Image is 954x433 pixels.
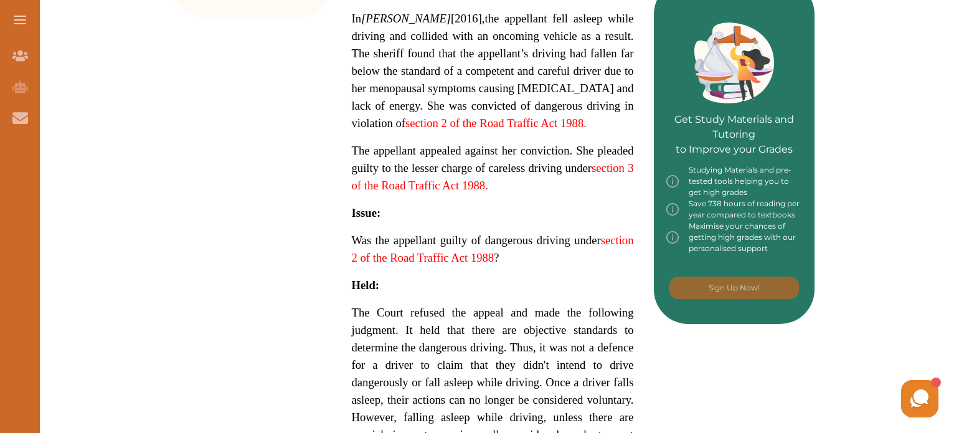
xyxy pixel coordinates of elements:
p: Get Study Materials and Tutoring to Improve your Grades [666,77,803,157]
img: info-img [666,164,679,198]
div: Studying Materials and pre-tested tools helping you to get high grades [666,164,803,198]
iframe: HelpCrunch [655,377,942,421]
img: Green card image [694,22,774,103]
a: section 2 of the Road Traffic Act 1988 [352,234,634,264]
span: ? [494,251,499,264]
span: Issue: [352,206,381,219]
p: Sign Up Now! [709,282,760,293]
span: [2016] [361,12,482,25]
div: Save 738 hours of reading per year compared to textbooks [666,198,803,221]
span: The appellant appealed against her conviction. She pleaded guilty to the lesser charge of careles... [352,144,634,174]
img: info-img [666,198,679,221]
span: In , [352,12,485,25]
span: Was the appellant guilty of dangerous driving under [352,234,601,247]
img: info-img [666,221,679,254]
iframe: Reviews Badge Ribbon Widget [669,374,905,403]
em: [PERSON_NAME] [361,12,451,25]
span: Held: [352,278,380,292]
a: section 2 of the Road Traffic Act 1988. [405,117,587,130]
button: [object Object] [669,277,799,299]
div: Maximise your chances of getting high grades with our personalised support [666,221,803,254]
span: the appellant fell asleep while driving and collided with an oncoming vehicle as a result. The sh... [352,12,634,130]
